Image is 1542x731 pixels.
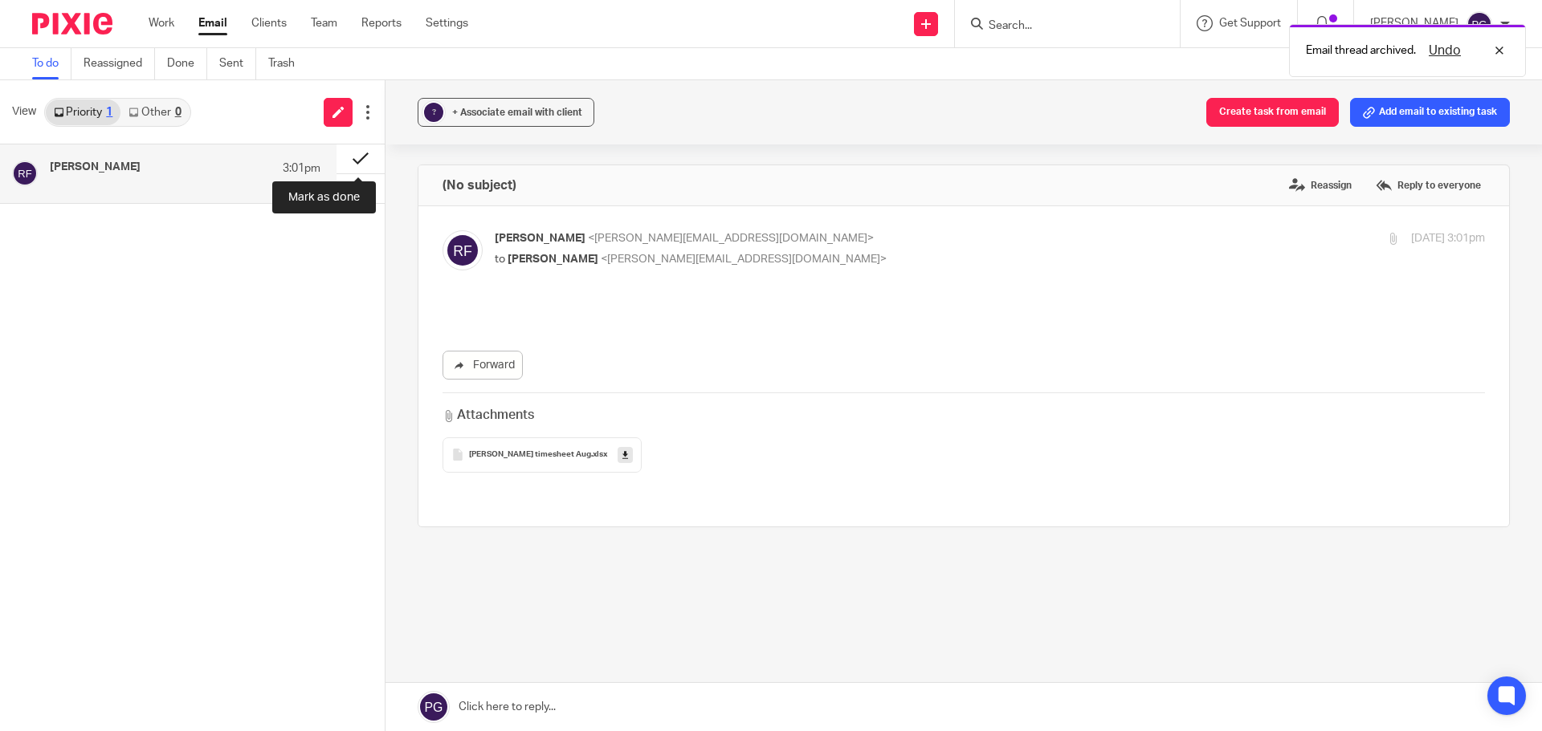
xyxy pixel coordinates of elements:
[361,15,402,31] a: Reports
[32,48,71,79] a: To do
[443,437,642,473] button: [PERSON_NAME] timesheet Aug.xlsx
[1372,173,1485,197] label: Reply to everyone
[508,254,598,265] span: [PERSON_NAME]
[175,107,182,118] div: 0
[1206,98,1339,127] button: Create task from email
[311,15,337,31] a: Team
[418,98,594,127] button: ? + Associate email with client
[443,177,516,193] h4: (No subject)
[106,107,112,118] div: 1
[219,48,256,79] a: Sent
[495,233,585,244] span: [PERSON_NAME]
[46,99,120,125] a: Priority1
[452,108,582,117] span: + Associate email with client
[268,48,307,79] a: Trash
[12,160,38,186] img: svg%3E
[251,15,287,31] a: Clients
[443,351,523,380] a: Forward
[198,15,227,31] a: Email
[1467,11,1492,37] img: svg%3E
[1424,41,1466,60] button: Undo
[167,48,207,79] a: Done
[443,230,483,270] img: svg%3E
[120,99,189,125] a: Other0
[50,160,141,174] h4: [PERSON_NAME]
[588,233,874,244] span: <[PERSON_NAME][EMAIL_ADDRESS][DOMAIN_NAME]>
[469,450,591,460] span: [PERSON_NAME] timesheet Aug
[32,13,112,35] img: Pixie
[426,15,468,31] a: Settings
[149,15,174,31] a: Work
[495,254,505,265] span: to
[283,160,320,177] p: 3:01pm
[84,48,155,79] a: Reassigned
[12,104,36,120] span: View
[591,450,607,460] span: .xlsx
[1306,43,1416,59] p: Email thread archived.
[1350,98,1510,127] button: Add email to existing task
[601,254,887,265] span: <[PERSON_NAME][EMAIL_ADDRESS][DOMAIN_NAME]>
[424,103,443,122] div: ?
[1411,230,1485,247] p: [DATE] 3:01pm
[1285,173,1356,197] label: Reassign
[443,406,534,424] h3: Attachments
